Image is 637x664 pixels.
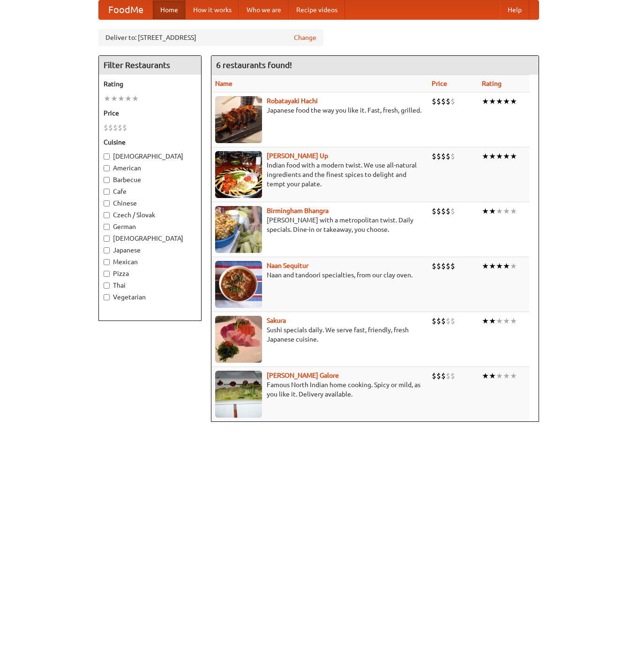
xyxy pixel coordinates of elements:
[104,259,110,265] input: Mexican
[104,198,196,208] label: Chinese
[104,247,110,253] input: Japanese
[104,152,196,161] label: [DEMOGRAPHIC_DATA]
[104,108,196,118] h5: Price
[436,316,441,326] li: $
[239,0,289,19] a: Who we are
[215,325,425,344] p: Sushi specials daily. We serve fast, friendly, fresh Japanese cuisine.
[510,316,517,326] li: ★
[267,317,286,324] a: Sakura
[450,261,455,271] li: $
[482,80,502,87] a: Rating
[99,56,201,75] h4: Filter Restaurants
[503,316,510,326] li: ★
[125,93,132,104] li: ★
[104,137,196,147] h5: Cuisine
[104,79,196,89] h5: Rating
[215,160,425,189] p: Indian food with a modern twist. We use all-natural ingredients and the finest spices to delight ...
[446,316,450,326] li: $
[436,371,441,381] li: $
[432,80,447,87] a: Price
[104,236,110,242] input: [DEMOGRAPHIC_DATA]
[482,151,489,161] li: ★
[446,151,450,161] li: $
[132,93,139,104] li: ★
[441,206,446,216] li: $
[111,93,118,104] li: ★
[446,261,450,271] li: $
[450,151,455,161] li: $
[215,151,262,198] img: curryup.jpg
[104,269,196,278] label: Pizza
[104,200,110,206] input: Chinese
[267,97,318,105] a: Robatayaki Hachi
[267,262,308,269] b: Naan Sequitur
[446,206,450,216] li: $
[503,261,510,271] li: ★
[436,96,441,107] li: $
[215,261,262,308] img: naansequitur.jpg
[503,206,510,216] li: ★
[441,371,446,381] li: $
[446,371,450,381] li: $
[215,215,425,234] p: [PERSON_NAME] with a metropolitan twist. Daily specials. Dine-in or takeaway, you choose.
[289,0,345,19] a: Recipe videos
[489,151,496,161] li: ★
[113,122,118,133] li: $
[104,93,111,104] li: ★
[496,151,503,161] li: ★
[118,93,125,104] li: ★
[215,106,425,115] p: Japanese food the way you like it. Fast, fresh, grilled.
[482,261,489,271] li: ★
[122,122,127,133] li: $
[99,0,153,19] a: FoodMe
[441,261,446,271] li: $
[153,0,186,19] a: Home
[215,270,425,280] p: Naan and tandoori specialties, from our clay oven.
[482,96,489,107] li: ★
[489,261,496,271] li: ★
[432,206,436,216] li: $
[118,122,122,133] li: $
[446,96,450,107] li: $
[104,210,196,220] label: Czech / Slovak
[482,371,489,381] li: ★
[267,152,328,160] a: [PERSON_NAME] Up
[215,316,262,363] img: sakura.jpg
[294,33,316,42] a: Change
[510,151,517,161] li: ★
[503,151,510,161] li: ★
[510,206,517,216] li: ★
[104,271,110,277] input: Pizza
[104,234,196,243] label: [DEMOGRAPHIC_DATA]
[482,316,489,326] li: ★
[104,224,110,230] input: German
[500,0,529,19] a: Help
[510,261,517,271] li: ★
[450,206,455,216] li: $
[432,96,436,107] li: $
[267,207,329,214] a: Birmingham Bhangra
[436,151,441,161] li: $
[432,371,436,381] li: $
[104,189,110,195] input: Cafe
[267,372,339,379] b: [PERSON_NAME] Galore
[496,96,503,107] li: ★
[510,371,517,381] li: ★
[482,206,489,216] li: ★
[104,122,108,133] li: $
[450,316,455,326] li: $
[441,151,446,161] li: $
[215,380,425,399] p: Famous North Indian home cooking. Spicy or mild, as you like it. Delivery available.
[104,175,196,184] label: Barbecue
[104,245,196,255] label: Japanese
[104,222,196,231] label: German
[104,163,196,173] label: American
[104,294,110,300] input: Vegetarian
[450,371,455,381] li: $
[104,177,110,183] input: Barbecue
[489,96,496,107] li: ★
[441,316,446,326] li: $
